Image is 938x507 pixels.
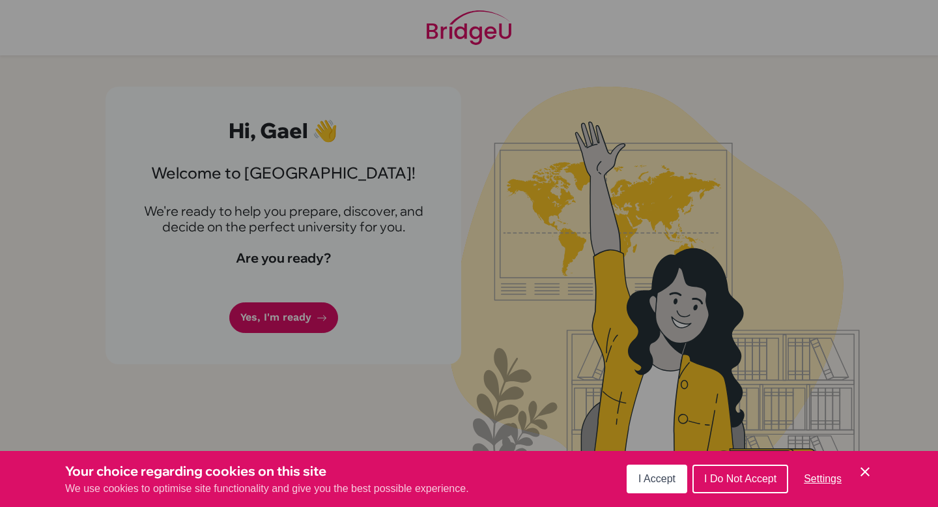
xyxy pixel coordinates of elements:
span: I Accept [638,473,675,484]
span: Settings [804,473,842,484]
span: I Do Not Accept [704,473,776,484]
button: Settings [793,466,852,492]
button: Save and close [857,464,873,480]
p: We use cookies to optimise site functionality and give you the best possible experience. [65,481,469,497]
button: I Do Not Accept [692,465,788,493]
h3: Your choice regarding cookies on this site [65,461,469,481]
button: I Accept [627,465,687,493]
